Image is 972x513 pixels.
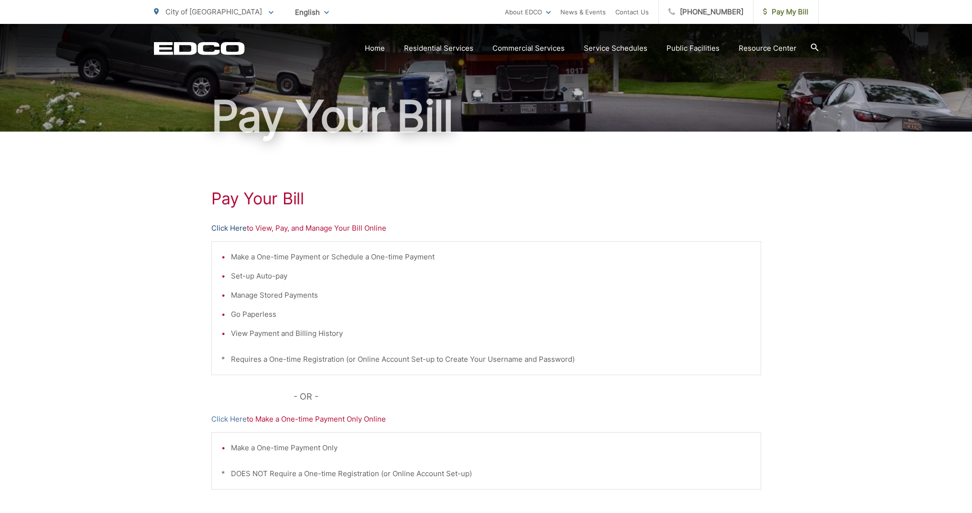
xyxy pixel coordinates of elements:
p: * Requires a One-time Registration (or Online Account Set-up to Create Your Username and Password) [221,354,751,365]
li: Make a One-time Payment Only [231,442,751,454]
p: to Make a One-time Payment Only Online [211,413,761,425]
h1: Pay Your Bill [154,92,819,140]
li: Manage Stored Payments [231,290,751,301]
li: Set-up Auto-pay [231,270,751,282]
a: Click Here [211,413,247,425]
a: EDCD logo. Return to the homepage. [154,42,245,55]
p: to View, Pay, and Manage Your Bill Online [211,223,761,234]
p: * DOES NOT Require a One-time Registration (or Online Account Set-up) [221,468,751,480]
a: Service Schedules [584,43,647,54]
a: Resource Center [739,43,797,54]
li: Make a One-time Payment or Schedule a One-time Payment [231,251,751,263]
p: - OR - [294,390,761,404]
li: View Payment and Billing History [231,328,751,339]
a: About EDCO [505,6,551,18]
span: English [288,4,336,21]
a: Click Here [211,223,247,234]
a: Commercial Services [492,43,565,54]
span: City of [GEOGRAPHIC_DATA] [165,7,262,16]
h1: Pay Your Bill [211,189,761,208]
a: Public Facilities [666,43,720,54]
li: Go Paperless [231,309,751,320]
span: Pay My Bill [763,6,808,18]
a: News & Events [560,6,606,18]
a: Contact Us [615,6,649,18]
a: Residential Services [404,43,473,54]
a: Home [365,43,385,54]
